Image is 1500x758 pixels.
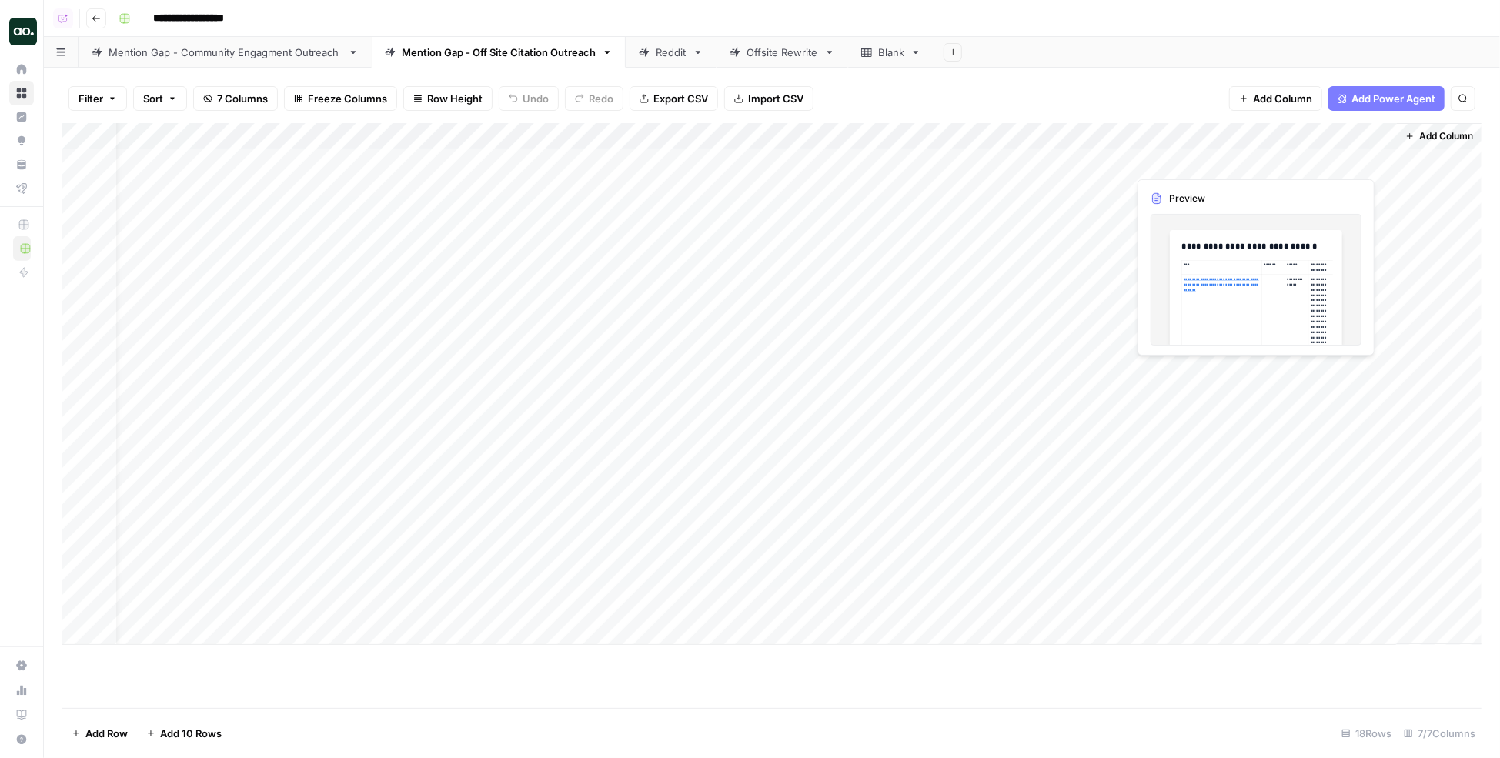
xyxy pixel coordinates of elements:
div: 7/7 Columns [1398,721,1482,746]
div: Blank [878,45,904,60]
button: 7 Columns [193,86,278,111]
a: Settings [9,653,34,678]
a: Offsite Rewrite [717,37,848,68]
div: Reddit [656,45,687,60]
div: Mention Gap - Community Engagment Outreach [109,45,342,60]
a: Browse [9,81,34,105]
button: Workspace: Dillon Test [9,12,34,51]
span: Sort [143,91,163,106]
img: Dillon Test Logo [9,18,37,45]
span: Add Power Agent [1351,91,1435,106]
button: Filter [68,86,127,111]
span: Add Column [1253,91,1312,106]
a: Learning Hub [9,703,34,727]
button: Redo [565,86,623,111]
span: Add 10 Rows [160,726,222,741]
button: Add Column [1399,126,1479,146]
span: Import CSV [748,91,803,106]
span: Filter [79,91,103,106]
a: Flightpath [9,176,34,201]
span: Add Column [1419,129,1473,143]
div: Offsite Rewrite [747,45,818,60]
a: Your Data [9,152,34,177]
a: Mention Gap - Off Site Citation Outreach [372,37,626,68]
span: Export CSV [653,91,708,106]
a: Reddit [626,37,717,68]
button: Help + Support [9,727,34,752]
div: 18 Rows [1335,721,1398,746]
span: Add Row [85,726,128,741]
button: Add Column [1229,86,1322,111]
a: Mention Gap - Community Engagment Outreach [79,37,372,68]
a: Home [9,57,34,82]
span: 7 Columns [217,91,268,106]
a: Blank [848,37,934,68]
a: Opportunities [9,129,34,153]
button: Add Row [62,721,137,746]
div: Mention Gap - Off Site Citation Outreach [402,45,596,60]
a: Insights [9,105,34,129]
button: Import CSV [724,86,813,111]
span: Freeze Columns [308,91,387,106]
button: Undo [499,86,559,111]
a: Usage [9,678,34,703]
button: Row Height [403,86,493,111]
span: Undo [523,91,549,106]
button: Add Power Agent [1328,86,1445,111]
span: Row Height [427,91,483,106]
button: Export CSV [630,86,718,111]
button: Add 10 Rows [137,721,231,746]
button: Freeze Columns [284,86,397,111]
button: Sort [133,86,187,111]
span: Redo [589,91,613,106]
